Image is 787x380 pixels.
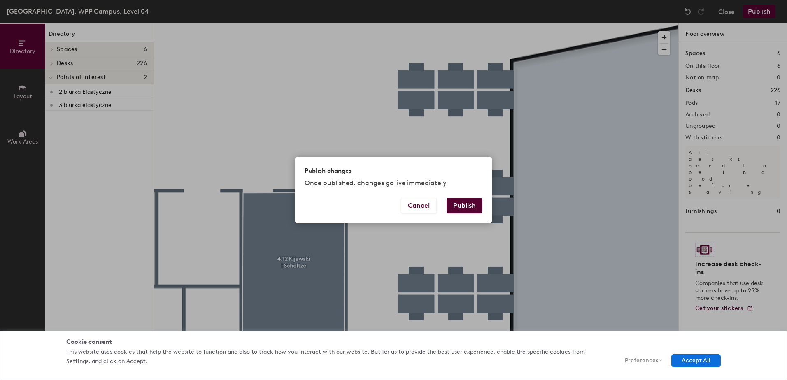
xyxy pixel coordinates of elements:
[447,198,482,213] button: Publish
[305,178,482,188] p: Once published, changes go live immediately
[401,198,437,213] button: Cancel
[66,338,721,346] div: Cookie consent
[305,167,352,175] h2: Publish changes
[66,348,606,366] p: This website uses cookies that help the website to function and also to track how you interact wi...
[671,354,721,367] button: Accept All
[615,354,665,367] button: Preferences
